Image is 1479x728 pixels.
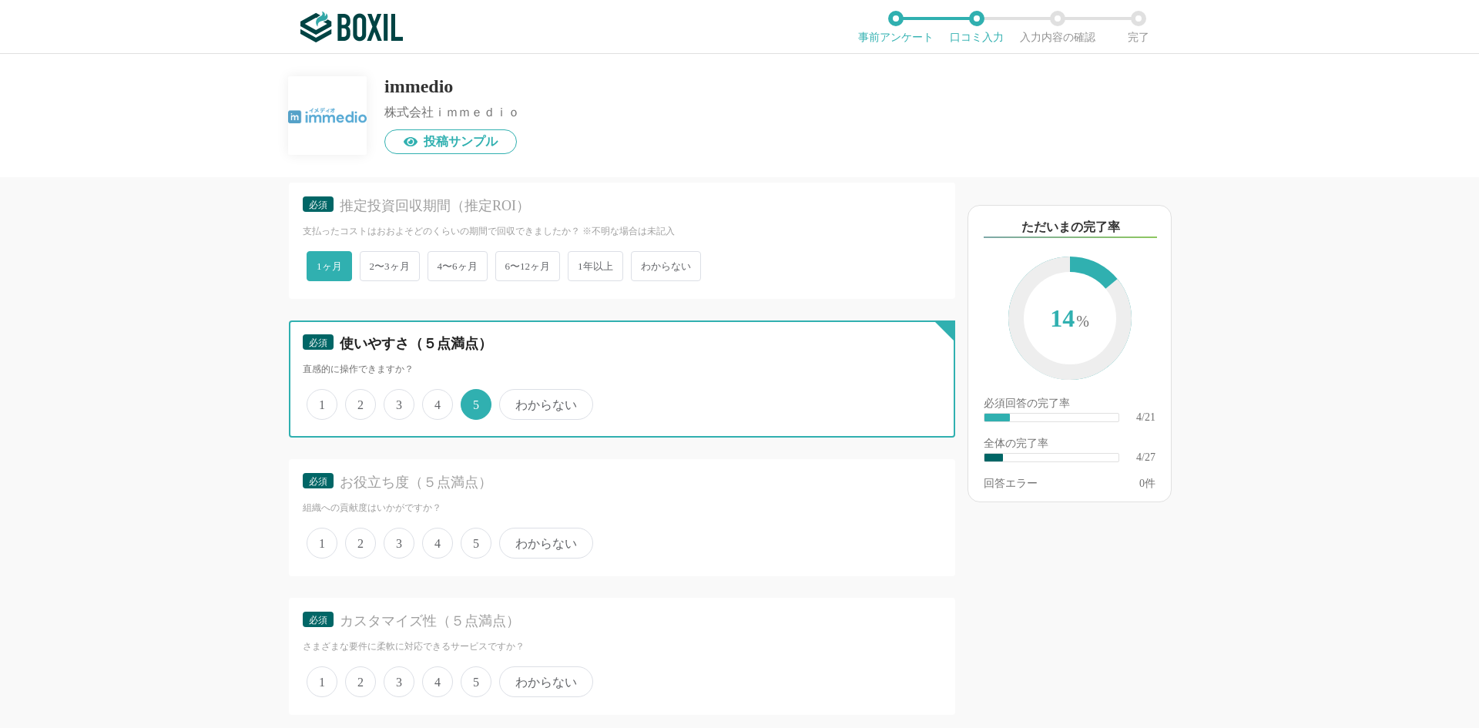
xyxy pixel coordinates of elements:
[1136,452,1155,463] div: 4/27
[461,528,491,559] span: 5
[984,438,1155,452] div: 全体の完了率
[1098,11,1179,43] li: 完了
[499,528,593,559] span: わからない
[307,528,337,559] span: 1
[340,612,914,631] div: カスタマイズ性（５点満点）
[422,528,453,559] span: 4
[303,225,941,238] div: 支払ったコストはおおよそどのくらいの期間で回収できましたか？ ※不明な場合は未記入
[631,251,701,281] span: わからない
[855,11,936,43] li: 事前アンケート
[984,398,1155,412] div: 必須回答の完了率
[384,389,414,420] span: 3
[345,666,376,697] span: 2
[568,251,623,281] span: 1年以上
[309,200,327,210] span: 必須
[422,389,453,420] span: 4
[307,666,337,697] span: 1
[1076,313,1089,330] span: %
[340,473,914,492] div: お役立ち度（５点満点）
[428,251,488,281] span: 4〜6ヶ月
[303,502,941,515] div: 組織への貢献度はいかがですか？
[384,528,414,559] span: 3
[1139,478,1145,489] span: 0
[1136,412,1155,423] div: 4/21
[936,11,1017,43] li: 口コミ入力
[495,251,561,281] span: 6〜12ヶ月
[307,389,337,420] span: 1
[1139,478,1155,489] div: 件
[345,528,376,559] span: 2
[984,454,1003,461] div: ​
[384,77,520,96] div: immedio
[499,389,593,420] span: わからない
[340,196,914,216] div: 推定投資回収期間（推定ROI）
[345,389,376,420] span: 2
[422,666,453,697] span: 4
[307,251,352,281] span: 1ヶ月
[340,334,914,354] div: 使いやすさ（５点満点）
[309,615,327,626] span: 必須
[461,666,491,697] span: 5
[303,363,941,376] div: 直感的に操作できますか？
[984,218,1157,238] div: ただいまの完了率
[984,414,1010,421] div: ​
[461,389,491,420] span: 5
[984,478,1038,489] div: 回答エラー
[384,106,520,119] div: 株式会社ｉｍｍｅｄｉｏ
[1017,11,1098,43] li: 入力内容の確認
[499,666,593,697] span: わからない
[1024,272,1116,367] span: 14
[300,12,403,42] img: ボクシルSaaS_ロゴ
[424,136,498,148] span: 投稿サンプル
[384,666,414,697] span: 3
[360,251,420,281] span: 2〜3ヶ月
[309,337,327,348] span: 必須
[309,476,327,487] span: 必須
[303,640,941,653] div: さまざまな要件に柔軟に対応できるサービスですか？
